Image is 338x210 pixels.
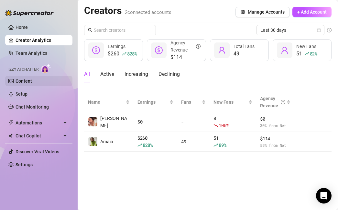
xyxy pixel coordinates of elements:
[177,92,210,112] th: Fans
[16,162,33,167] a: Settings
[16,118,61,128] span: Automations
[260,142,290,148] span: 55 % from Net
[260,95,285,109] div: Agency Revenue
[213,123,218,128] span: fall
[260,135,290,142] span: $ 114
[281,46,289,54] span: user
[296,44,316,49] span: New Fans
[108,44,125,49] span: Earnings
[16,25,28,30] a: Home
[210,92,256,112] th: New Fans
[8,134,13,138] img: Chat Copilot
[260,115,290,122] span: $ 0
[260,122,290,129] span: 30 % from Net
[16,131,61,141] span: Chat Copilot
[196,39,201,53] span: question-circle
[125,70,148,78] div: Increasing
[88,137,97,146] img: Amaia
[16,78,32,84] a: Content
[137,143,142,147] span: rise
[213,99,247,106] span: New Fans
[134,92,177,112] th: Earnings
[305,52,309,56] span: rise
[94,27,147,34] input: Search creators
[213,143,218,147] span: rise
[327,28,332,32] span: info-circle
[108,50,137,58] div: $260
[84,5,171,17] h2: Creators
[137,99,168,106] span: Earnings
[260,25,321,35] span: Last 30 days
[181,99,201,106] span: Fans
[218,46,226,54] span: user
[213,115,252,129] div: 0
[235,7,290,17] button: Manage Accounts
[8,66,38,73] span: Izzy AI Chatter
[219,122,229,128] span: 100 %
[181,138,206,145] div: 49
[170,39,200,53] div: Agency Revenue
[213,134,252,149] div: 51
[281,95,285,109] span: question-circle
[122,52,126,56] span: rise
[181,118,206,125] div: -
[137,118,173,125] div: $ 0
[5,10,54,16] img: logo-BBDzfeDw.svg
[16,91,27,97] a: Setup
[100,70,114,78] div: Active
[16,104,49,110] a: Chat Monitoring
[143,142,153,148] span: 828 %
[8,120,14,125] span: thunderbolt
[317,28,321,32] span: calendar
[158,70,180,78] div: Declining
[84,92,134,112] th: Name
[125,9,171,15] span: 2 connected accounts
[88,117,97,126] img: Taylor
[155,46,163,54] span: dollar-circle
[16,51,47,56] a: Team Analytics
[84,70,90,78] div: All
[100,139,113,144] span: Amaia
[296,50,317,58] div: 51
[137,134,173,149] div: $ 260
[88,99,125,106] span: Name
[234,44,255,49] span: Total Fans
[219,142,226,148] span: 89 %
[316,188,332,204] div: Open Intercom Messenger
[234,50,255,58] div: 49
[127,51,137,57] span: 828 %
[16,35,67,45] a: Creator Analytics
[241,10,245,14] span: setting
[16,149,59,154] a: Discover Viral Videos
[100,116,127,128] span: [PERSON_NAME]
[88,28,93,32] span: search
[170,53,200,61] span: $114
[41,64,51,73] img: AI Chatter
[248,9,285,15] span: Manage Accounts
[310,51,317,57] span: 82 %
[92,46,100,54] span: dollar-circle
[292,7,332,17] button: + Add Account
[297,9,327,15] span: + Add Account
